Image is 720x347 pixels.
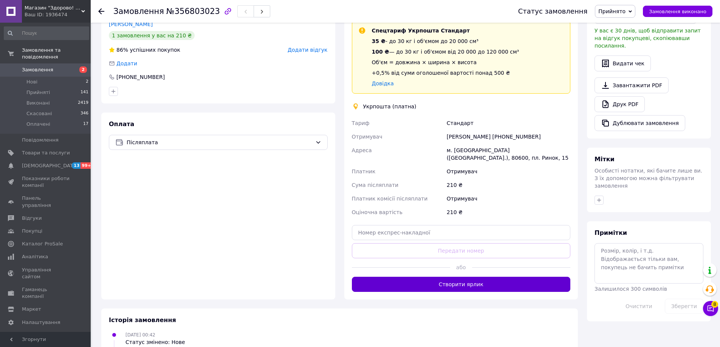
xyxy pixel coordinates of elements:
[81,162,93,169] span: 99+
[113,7,164,16] span: Замовлення
[595,77,669,93] a: Завантажити PDF
[109,46,180,54] div: успішних покупок
[445,143,572,165] div: м. [GEOGRAPHIC_DATA] ([GEOGRAPHIC_DATA].), 80600, пл. Ринок, 15
[109,21,153,27] a: [PERSON_NAME]
[22,228,42,234] span: Покупці
[78,100,88,106] span: 2419
[595,229,627,236] span: Примітки
[595,156,615,163] span: Мітки
[711,301,718,308] span: 8
[72,162,81,169] span: 13
[595,96,645,112] a: Друк PDF
[22,286,70,300] span: Гаманець компанії
[352,182,399,188] span: Сума післяплати
[127,138,312,147] span: Післяплата
[352,168,376,174] span: Платник
[445,130,572,143] div: [PERSON_NAME] [PHONE_NUMBER]
[445,192,572,205] div: Отримувач
[352,196,428,202] span: Платник комісії післяплати
[22,150,70,156] span: Товари та послуги
[4,26,89,40] input: Пошук
[22,319,60,326] span: Налаштування
[372,59,519,66] div: Об'єм = довжина × ширина × висота
[352,209,403,215] span: Оціночна вартість
[445,178,572,192] div: 210 ₴
[22,175,70,189] span: Показники роботи компанії
[361,103,418,110] div: Укрпошта (платна)
[22,215,42,222] span: Відгуки
[703,301,718,316] button: Чат з покупцем8
[109,316,176,324] span: Історія замовлення
[372,48,519,56] div: — до 30 кг і об'ємом від 20 000 до 120 000 см³
[518,8,588,15] div: Статус замовлення
[372,49,389,55] span: 100 ₴
[450,264,472,271] span: або
[643,6,712,17] button: Замовлення виконано
[352,225,571,240] input: Номер експрес-накладної
[372,37,519,45] div: - до 30 кг і об'ємом до 20 000 см³
[352,120,370,126] span: Тариф
[352,277,571,292] button: Створити ярлик
[25,11,91,18] div: Ваш ID: 1936474
[98,8,104,15] div: Повернутися назад
[22,195,70,208] span: Панель управління
[649,9,706,14] span: Замовлення виконано
[166,7,220,16] span: №356803023
[595,286,667,292] span: Залишилося 300 символів
[116,47,128,53] span: 86%
[595,28,701,49] span: У вас є 30 днів, щоб відправити запит на відгук покупцеві, скопіювавши посилання.
[83,121,88,128] span: 17
[81,89,88,96] span: 141
[445,116,572,130] div: Стандарт
[288,47,327,53] span: Додати відгук
[372,38,386,44] span: 35 ₴
[86,79,88,85] span: 2
[595,56,651,71] button: Видати чек
[22,241,63,247] span: Каталог ProSale
[595,168,702,189] span: Особисті нотатки, які бачите лише ви. З їх допомогою можна фільтрувати замовлення
[125,332,155,338] span: [DATE] 00:42
[116,60,137,66] span: Додати
[109,31,195,40] div: 1 замовлення у вас на 210 ₴
[22,267,70,280] span: Управління сайтом
[25,5,81,11] span: Магазин "Здорово! Обирати натуральне"
[26,121,50,128] span: Оплачені
[372,28,470,34] span: Спецтариф Укрпошта Стандарт
[26,110,52,117] span: Скасовані
[81,110,88,117] span: 346
[22,162,78,169] span: [DEMOGRAPHIC_DATA]
[79,66,87,73] span: 2
[26,79,37,85] span: Нові
[22,306,41,313] span: Маркет
[22,253,48,260] span: Аналітика
[352,134,382,140] span: Отримувач
[109,120,134,128] span: Оплата
[26,100,50,106] span: Виконані
[352,147,372,153] span: Адреса
[26,89,50,96] span: Прийняті
[22,137,59,143] span: Повідомлення
[595,115,685,131] button: Дублювати замовлення
[22,47,91,60] span: Замовлення та повідомлення
[445,205,572,219] div: 210 ₴
[445,165,572,178] div: Отримувач
[372,69,519,77] div: +0,5% від суми оголошеної вартості понад 500 ₴
[125,338,185,346] div: Статус змінено: Нове
[372,80,394,86] a: Довідка
[598,8,626,14] span: Прийнято
[22,66,53,73] span: Замовлення
[116,73,166,81] div: [PHONE_NUMBER]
